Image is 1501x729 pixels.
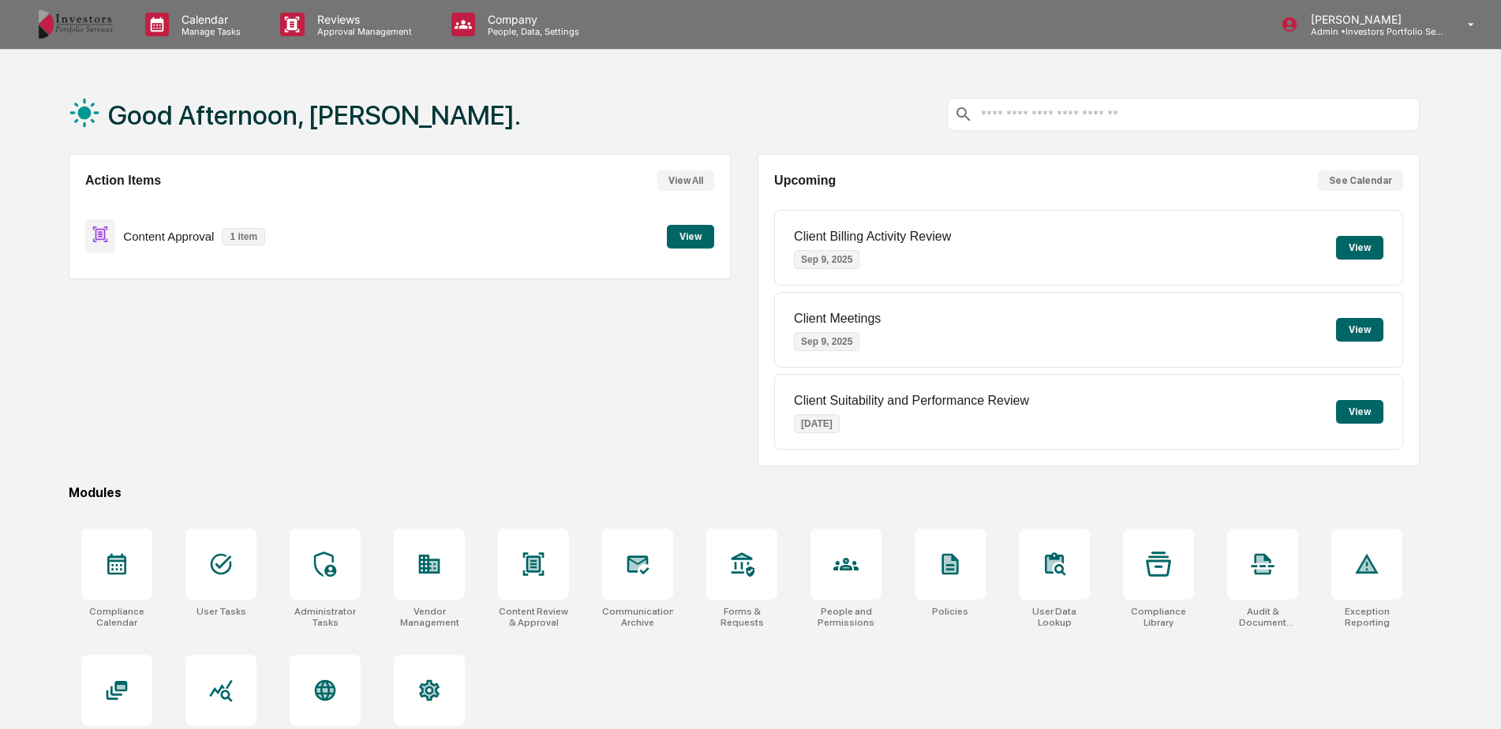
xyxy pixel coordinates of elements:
div: Compliance Calendar [81,606,152,628]
div: Content Review & Approval [498,606,569,628]
div: Communications Archive [602,606,673,628]
div: Exception Reporting [1331,606,1402,628]
button: View [1336,400,1383,424]
button: View [1336,236,1383,260]
div: User Tasks [197,606,246,617]
div: Audit & Document Logs [1227,606,1298,628]
p: Approval Management [305,26,420,37]
p: [DATE] [794,414,840,433]
div: Compliance Library [1123,606,1194,628]
p: Calendar [169,13,249,26]
div: Vendor Management [394,606,465,628]
h2: Upcoming [774,174,836,188]
p: People, Data, Settings [475,26,587,37]
div: User Data Lookup [1019,606,1090,628]
p: Content Approval [123,230,214,243]
p: Manage Tasks [169,26,249,37]
p: Sep 9, 2025 [794,250,859,269]
div: Forms & Requests [706,606,777,628]
div: Policies [932,606,968,617]
p: Admin • Investors Portfolio Services [1298,26,1445,37]
p: Client Suitability and Performance Review [794,394,1029,408]
a: View [667,228,714,243]
p: Sep 9, 2025 [794,332,859,351]
button: See Calendar [1318,170,1403,191]
p: Company [475,13,587,26]
p: Client Billing Activity Review [794,230,951,244]
h2: Action Items [85,174,161,188]
button: View [667,225,714,249]
button: View [1336,318,1383,342]
div: Administrator Tasks [290,606,361,628]
img: logo [38,9,114,39]
p: 1 item [222,228,265,245]
p: [PERSON_NAME] [1298,13,1445,26]
div: People and Permissions [810,606,882,628]
button: View All [657,170,714,191]
p: Client Meetings [794,312,881,326]
p: Reviews [305,13,420,26]
h1: Good Afternoon, [PERSON_NAME]. [108,99,521,131]
div: Modules [69,485,1420,500]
